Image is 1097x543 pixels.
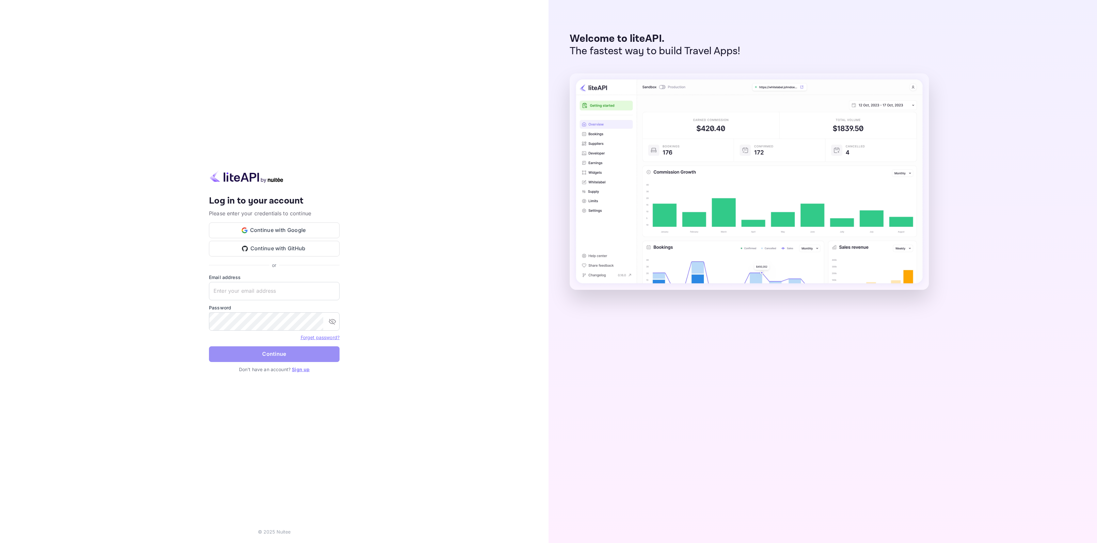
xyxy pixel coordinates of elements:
img: liteapi [209,170,284,183]
label: Password [209,304,340,311]
button: toggle password visibility [326,315,339,328]
p: Don't have an account? [209,366,340,373]
input: Enter your email address [209,282,340,300]
label: Email address [209,274,340,281]
button: Continue with Google [209,222,340,238]
p: Welcome to liteAPI. [570,33,740,45]
a: Forget password? [301,335,340,340]
p: or [272,262,276,269]
button: Continue [209,346,340,362]
p: Please enter your credentials to continue [209,209,340,217]
p: The fastest way to build Travel Apps! [570,45,740,58]
p: © 2025 Nuitee [258,528,291,535]
a: Sign up [292,367,310,372]
img: liteAPI Dashboard Preview [570,74,929,290]
button: Continue with GitHub [209,241,340,256]
h4: Log in to your account [209,195,340,207]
